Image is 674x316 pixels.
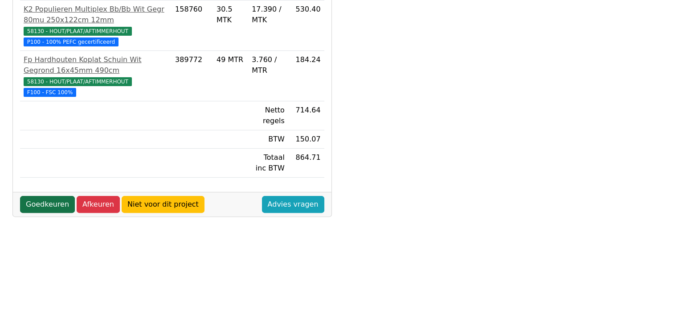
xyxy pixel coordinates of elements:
span: F100 - FSC 100% [24,88,76,97]
td: 389772 [172,51,213,101]
div: Fp Hardhouten Koplat Schuin Wit Gegrond 16x45mm 490cm [24,54,168,76]
div: 3.760 / MTR [252,54,285,76]
td: 150.07 [288,130,324,149]
td: 158760 [172,0,213,51]
td: BTW [248,130,288,149]
div: 30.5 MTK [216,4,245,25]
td: 184.24 [288,51,324,101]
a: Afkeuren [77,196,120,213]
a: K2 Populieren Multiplex Bb/Bb Wit Gegr 80mu 250x122cm 12mm58130 - HOUT/PLAAT/AFTIMMERHOUT P100 - ... [24,4,168,47]
a: Niet voor dit project [122,196,204,213]
div: 17.390 / MTK [252,4,285,25]
span: 58130 - HOUT/PLAAT/AFTIMMERHOUT [24,27,132,36]
div: K2 Populieren Multiplex Bb/Bb Wit Gegr 80mu 250x122cm 12mm [24,4,168,25]
span: P100 - 100% PEFC gecertificeerd [24,37,118,46]
a: Advies vragen [262,196,324,213]
td: 530.40 [288,0,324,51]
a: Fp Hardhouten Koplat Schuin Wit Gegrond 16x45mm 490cm58130 - HOUT/PLAAT/AFTIMMERHOUT F100 - FSC 100% [24,54,168,97]
a: Goedkeuren [20,196,75,213]
div: 49 MTR [216,54,245,65]
td: Totaal inc BTW [248,149,288,178]
td: 864.71 [288,149,324,178]
td: Netto regels [248,101,288,130]
span: 58130 - HOUT/PLAAT/AFTIMMERHOUT [24,77,132,86]
td: 714.64 [288,101,324,130]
